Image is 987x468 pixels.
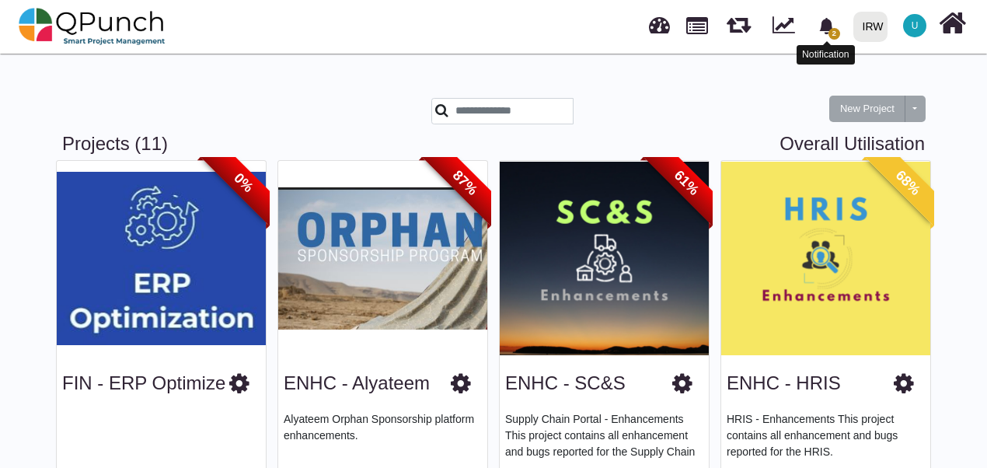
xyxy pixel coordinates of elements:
a: bell fill2 [809,1,847,50]
span: 68% [865,140,951,226]
a: ENHC - Alyateem [284,372,430,393]
div: IRW [863,13,884,40]
span: Usman.ali [903,14,926,37]
h3: Projects (11) [62,133,925,155]
h3: ENHC - SC&S [505,372,626,395]
h3: ENHC - Alyateem [284,372,430,395]
span: Releases [727,8,751,33]
p: HRIS - Enhancements This project contains all enhancement and bugs reported for the HRIS. [727,411,925,458]
span: U [912,21,919,30]
span: Projects [686,10,708,34]
h3: ENHC - HRIS [727,372,841,395]
i: Home [939,9,966,38]
button: New Project [829,96,905,122]
a: ENHC - HRIS [727,372,841,393]
span: 2 [828,28,840,40]
svg: bell fill [818,18,835,34]
img: qpunch-sp.fa6292f.png [19,3,166,50]
a: U [894,1,936,51]
span: 87% [422,140,508,226]
div: Notification [797,45,855,65]
a: ENHC - SC&S [505,372,626,393]
div: Dynamic Report [765,1,809,52]
p: Alyateem Orphan Sponsorship platform enhancements. [284,411,482,458]
h3: FIN - ERP Optimize [62,372,225,395]
p: Supply Chain Portal - Enhancements This project contains all enhancement and bugs reported for th... [505,411,703,458]
span: 61% [643,140,730,226]
a: IRW [846,1,894,52]
span: Dashboard [649,9,670,33]
a: FIN - ERP Optimize [62,372,225,393]
a: Overall Utilisation [779,133,925,155]
span: 0% [201,140,287,226]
